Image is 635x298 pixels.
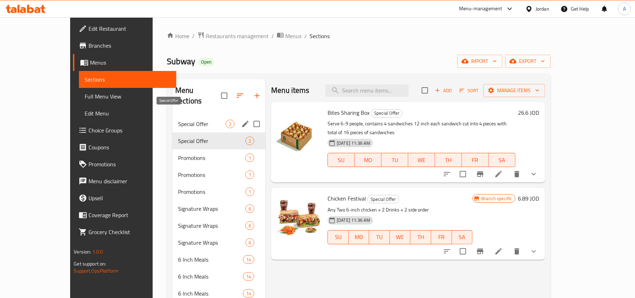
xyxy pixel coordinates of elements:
[393,232,408,242] span: WE
[178,171,245,179] span: Promotions
[518,108,539,118] h6: 26.6 JOD
[73,20,176,37] a: Edit Restaurant
[328,119,515,137] p: Serve 6-9 people, contains 4 sandwiches 12 inch each sandwich cut into 4 pieces with total of 16 ...
[328,205,472,214] p: Any Two 6-inch chicken + 2 Drinks + 2 side order
[439,243,456,260] button: sort-choices
[178,137,245,145] span: Special Offer
[172,251,265,268] div: 6 Inch Meals14
[408,153,435,167] button: WE
[285,32,301,40] span: Menus
[198,59,214,65] span: Open
[455,232,470,242] span: SA
[243,255,254,264] div: items
[85,92,171,101] span: Full Menu View
[73,207,176,223] a: Coverage Report
[472,166,489,183] button: Branch-specific-item
[73,122,176,139] a: Choice Groups
[246,222,254,229] span: 6
[368,195,399,203] span: Special Offer
[232,87,249,104] span: Sort sections
[334,217,373,223] span: [DATE] 11:36 AM
[198,58,214,66] div: Open
[178,221,245,230] span: Signature Wraps
[246,138,254,144] span: 2
[349,230,370,244] button: MO
[435,153,462,167] button: TH
[178,272,243,281] span: 6 Inch Meals
[167,32,189,40] a: Home
[88,228,171,236] span: Grocery Checklist
[462,153,489,167] button: FR
[334,140,373,147] span: [DATE] 11:36 AM
[472,243,489,260] button: Branch-specific-item
[458,85,481,96] button: Sort
[246,172,254,178] span: 1
[525,243,542,260] button: show more
[456,167,470,181] span: Select to update
[352,232,367,242] span: MO
[434,232,449,242] span: FR
[172,132,265,149] div: Special Offer2
[530,170,538,178] svg: Show Choices
[245,221,254,230] div: items
[197,31,269,41] a: Restaurants management
[452,230,473,244] button: SA
[226,120,234,128] div: items
[246,189,254,195] span: 1
[411,155,432,165] span: WE
[277,31,301,41] a: Menus
[459,87,479,95] span: Sort
[372,232,387,242] span: TU
[243,256,254,263] span: 14
[508,166,525,183] button: delete
[243,272,254,281] div: items
[74,266,118,275] a: Support.OpsPlatform
[92,247,103,256] span: 1.0.0
[410,230,431,244] button: TH
[73,173,176,190] a: Menu disclaimer
[240,119,251,129] button: edit
[381,153,408,167] button: TU
[79,105,176,122] a: Edit Menu
[178,289,243,298] div: 6 Inch Meals
[178,187,245,196] span: Promotions
[459,5,502,13] div: Menu-management
[331,232,346,242] span: SU
[483,84,545,97] button: Manage items
[79,71,176,88] a: Sections
[530,247,538,256] svg: Show Choices
[489,86,539,95] span: Manage items
[390,230,411,244] button: WE
[243,289,254,298] div: items
[246,239,254,246] span: 6
[167,31,550,41] nav: breadcrumb
[178,204,245,213] span: Signature Wraps
[457,55,502,68] button: import
[88,160,171,168] span: Promotions
[172,149,265,166] div: Promotions1
[328,107,370,118] span: Bites Sharing Box
[172,217,265,234] div: Signature Wraps6
[73,223,176,240] a: Grocery Checklist
[172,115,265,132] div: Special Offer2edit
[243,290,254,297] span: 14
[172,166,265,183] div: Promotions1
[413,232,428,242] span: TH
[494,170,503,178] a: Edit menu item
[178,120,226,128] span: Special Offer
[434,87,453,95] span: Add
[518,193,539,203] h6: 6.89 JOD
[277,108,322,153] img: Bites Sharing Box
[358,155,379,165] span: MO
[489,153,515,167] button: SA
[245,204,254,213] div: items
[271,85,310,96] h2: Menu items
[206,32,269,40] span: Restaurants management
[88,177,171,185] span: Menu disclaimer
[417,83,432,98] span: Select section
[74,247,91,256] span: Version:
